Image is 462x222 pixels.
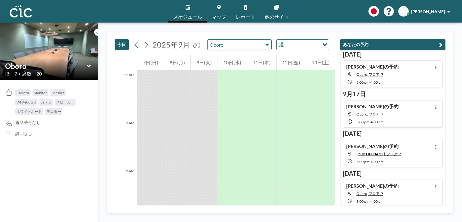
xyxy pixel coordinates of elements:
[346,143,399,149] h4: [PERSON_NAME]の予約
[356,72,383,77] span: Oboro, フロア: 7
[115,118,137,166] div: 1 AM
[306,55,335,70] div: 13日(土)
[56,100,74,104] span: スピーカー
[356,112,383,116] span: Oboro, フロア: 7
[152,40,190,49] span: 2025年9月
[164,55,190,70] div: 8日(月)
[356,199,369,204] span: 3:00 PM
[340,39,445,50] button: あなたの予約
[191,55,217,70] div: 9日(火)
[34,91,47,95] span: Monitor
[17,100,36,104] span: Whiteboard
[265,14,289,19] span: 他のサイト
[115,166,137,214] div: 2 AM
[217,55,247,70] div: 10日(水)
[369,120,371,124] span: -
[52,91,64,95] span: Speaker
[343,51,443,58] h3: [DATE]
[115,39,129,50] button: 今日
[411,9,445,14] span: [PERSON_NAME]
[369,80,371,85] span: -
[17,91,29,95] span: Camera
[137,55,164,70] div: 7日(日)
[343,90,443,98] h3: 9月17日
[400,9,407,14] span: AO
[15,131,32,136] div: 説明なし
[236,14,255,19] span: レポート
[371,120,383,124] span: 4:00 PM
[47,109,61,114] span: モニター
[115,70,137,118] div: 12 AM
[278,41,285,49] span: 週
[346,103,399,109] h4: [PERSON_NAME]の予約
[356,80,369,85] span: 3:00 PM
[41,100,51,104] span: カメラ
[356,120,369,124] span: 3:00 PM
[10,5,32,17] img: organization-logo
[343,130,443,137] h3: [DATE]
[15,120,41,125] span: 電話番号なし
[247,55,276,70] div: 11日(木)
[277,40,329,50] div: Search for option
[286,41,319,49] input: Search for option
[5,62,87,70] input: Oboro
[356,191,383,196] span: Oboro, フロア: 7
[17,109,42,114] span: ホワイトボード
[371,159,383,164] span: 4:00 PM
[356,152,401,156] span: Suji, フロア: 7
[212,14,226,19] span: マップ
[371,199,383,204] span: 4:00 PM
[173,14,202,19] span: スケジュール
[19,72,20,76] span: •
[193,40,201,49] span: の
[277,55,306,70] div: 12日(金)
[369,159,371,164] span: -
[5,71,17,77] span: 階：7
[369,199,371,204] span: -
[356,159,369,164] span: 3:00 PM
[371,80,383,85] span: 4:00 PM
[343,170,443,177] h3: [DATE]
[346,64,399,70] h4: [PERSON_NAME]の予約
[22,71,42,77] span: 席数：20
[208,40,265,50] input: Oboro
[346,183,399,189] h4: [PERSON_NAME]の予約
